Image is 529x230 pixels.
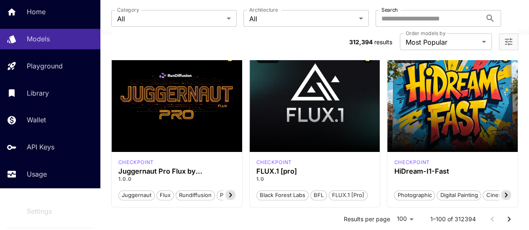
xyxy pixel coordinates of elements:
[256,159,292,166] div: fluxpro
[329,190,368,200] button: FLUX.1 [pro]
[393,213,417,225] div: 100
[437,190,481,200] button: Digital Painting
[257,191,308,200] span: Black Forest Labs
[394,167,511,175] h3: HiDream-I1-Fast
[437,191,480,200] span: Digital Painting
[256,190,309,200] button: Black Forest Labs
[27,7,46,17] p: Home
[27,206,52,216] p: Settings
[117,14,223,24] span: All
[256,159,292,166] p: checkpoint
[249,6,278,13] label: Architecture
[27,61,63,71] p: Playground
[483,190,515,200] button: Cinematic
[157,191,174,200] span: flux
[176,190,215,200] button: rundiffusion
[406,37,478,47] span: Most Popular
[311,191,327,200] span: BFL
[27,115,46,125] p: Wallet
[119,191,154,200] span: juggernaut
[249,14,355,24] span: All
[501,211,517,227] button: Go to next page
[256,175,373,183] p: 1.0
[381,6,398,13] label: Search
[156,190,174,200] button: flux
[256,167,373,175] h3: FLUX.1 [pro]
[118,175,235,183] p: 1.0.0
[176,191,215,200] span: rundiffusion
[217,191,232,200] span: pro
[310,190,327,200] button: BFL
[503,37,514,47] button: Open more filters
[394,159,429,166] p: checkpoint
[483,191,514,200] span: Cinematic
[343,215,390,223] p: Results per page
[394,191,434,200] span: Photographic
[406,30,445,37] label: Order models by
[117,6,139,13] label: Category
[430,215,475,223] p: 1–100 of 312394
[394,159,429,166] div: HiDream Fast
[27,169,47,179] p: Usage
[394,190,435,200] button: Photographic
[329,191,367,200] span: FLUX.1 [pro]
[118,159,154,166] div: FLUX.1 D
[27,34,50,44] p: Models
[118,167,235,175] h3: Juggernaut Pro Flux by RunDiffusion
[217,190,232,200] button: pro
[27,142,54,152] p: API Keys
[118,190,155,200] button: juggernaut
[118,159,154,166] p: checkpoint
[374,38,392,45] span: results
[27,88,49,98] p: Library
[349,38,373,45] span: 312,394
